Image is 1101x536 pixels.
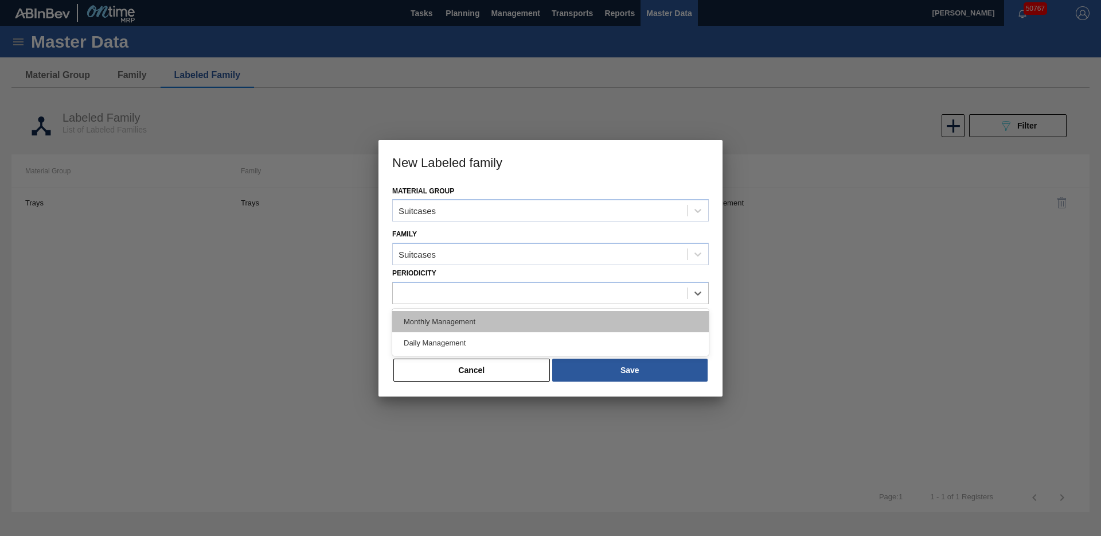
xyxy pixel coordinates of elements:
[392,304,709,321] label: Description
[392,269,436,277] label: Periodicity
[393,359,550,382] button: Cancel
[378,140,723,184] h3: New Labeled family
[392,230,417,238] label: Family
[399,206,436,216] div: Suitcases
[552,359,708,382] button: Save
[392,332,709,354] div: Daily Management
[392,311,709,332] div: Monthly Management
[399,250,436,259] div: Suitcases
[392,187,454,195] label: Material Group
